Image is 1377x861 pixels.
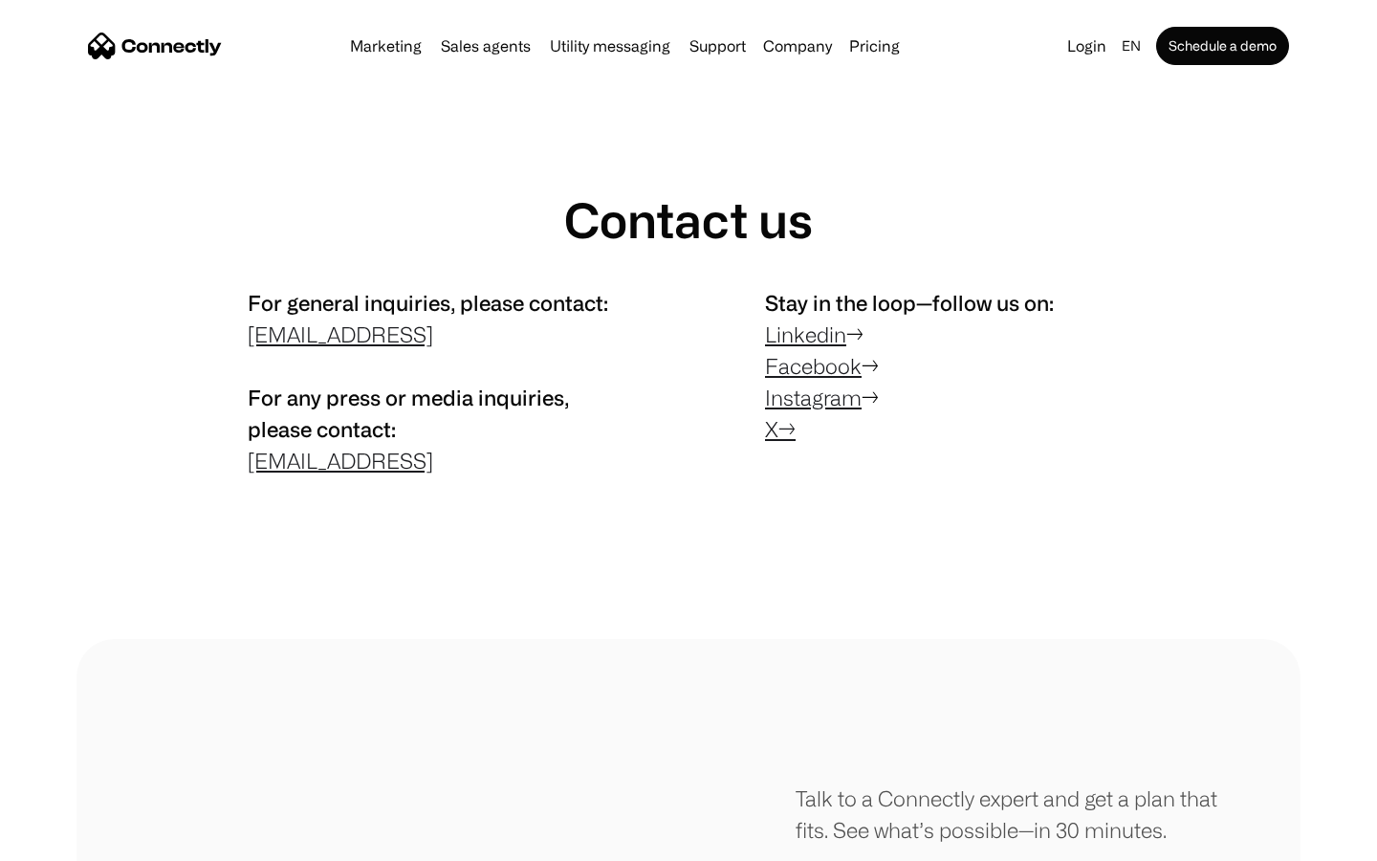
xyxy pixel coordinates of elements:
p: → → → [765,287,1129,445]
a: Pricing [841,38,907,54]
h1: Contact us [564,191,813,249]
a: Support [682,38,754,54]
a: [EMAIL_ADDRESS] [248,449,433,473]
div: Company [757,33,838,59]
aside: Language selected: English [19,826,115,854]
span: For general inquiries, please contact: [248,291,608,315]
span: For any press or media inquiries, please contact: [248,386,569,441]
ul: Language list [38,828,115,854]
div: en [1122,33,1141,59]
div: Company [763,33,832,59]
div: en [1114,33,1152,59]
div: Talk to a Connectly expert and get a plan that fits. See what’s possible—in 30 minutes. [796,783,1224,846]
a: X [765,417,778,441]
a: Utility messaging [542,38,678,54]
a: → [778,417,796,441]
a: home [88,32,222,60]
span: Stay in the loop—follow us on: [765,291,1054,315]
a: [EMAIL_ADDRESS] [248,322,433,346]
a: Marketing [342,38,429,54]
a: Linkedin [765,322,846,346]
a: Sales agents [433,38,538,54]
a: Schedule a demo [1156,27,1289,65]
a: Instagram [765,386,862,409]
a: Login [1060,33,1114,59]
a: Facebook [765,354,862,378]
